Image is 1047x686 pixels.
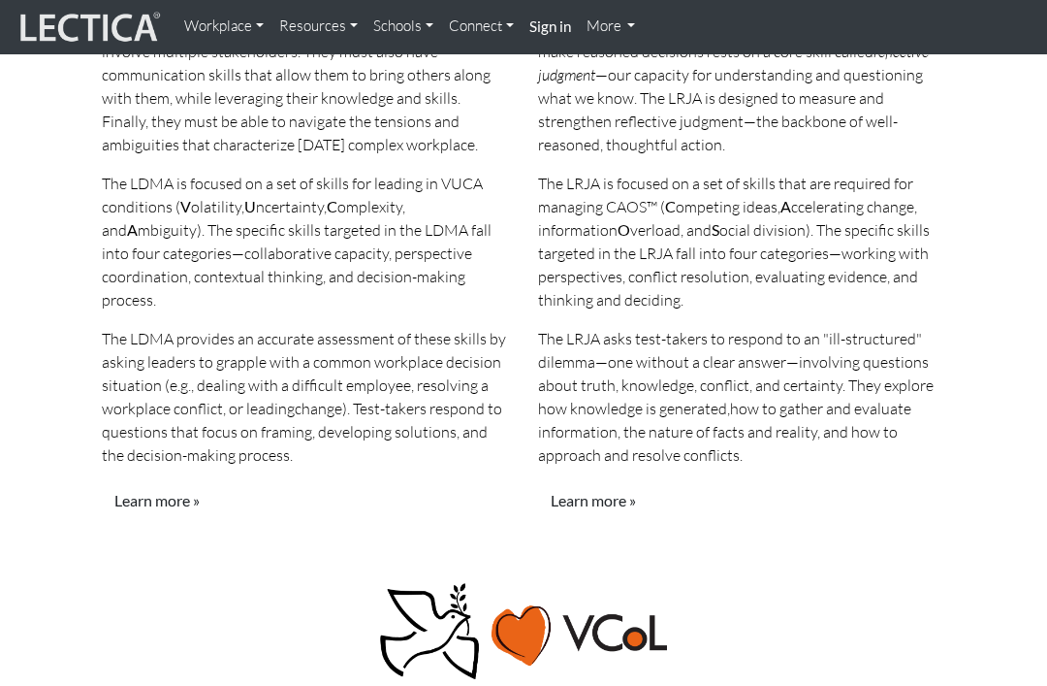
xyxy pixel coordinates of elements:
p: The LDMA is focused on a set of skills for leading in VUCA conditions ( olatility, ncertainty, om... [102,172,509,311]
strong: S [712,220,719,239]
a: More [579,8,644,46]
a: Sign in [522,8,579,47]
a: Connect [441,8,522,46]
a: Learn more » [538,482,649,519]
a: Resources [271,8,365,46]
strong: O [618,220,630,239]
strong: V [180,197,191,215]
strong: A [127,220,138,239]
strong: Sign in [529,17,571,35]
p: The LRJA is focused on a set of skills that are required for managing CAOS™ ( ompeting ideas, cce... [538,172,945,311]
p: The LRJA asks test-takers to respond to an "ill-structured" dilemma—one without a clear answer—in... [538,327,945,467]
strong: A [780,197,791,215]
img: Peace, love, VCoL [375,581,673,682]
p: The LDMA provides an accurate assessment of these skills by asking leaders to grapple with a comm... [102,327,509,467]
strong: U [244,197,256,215]
a: Schools [365,8,441,46]
strong: C [327,197,337,215]
strong: C [665,197,676,215]
a: Learn more » [102,482,212,519]
img: lecticalive [16,9,161,46]
a: Workplace [176,8,271,46]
